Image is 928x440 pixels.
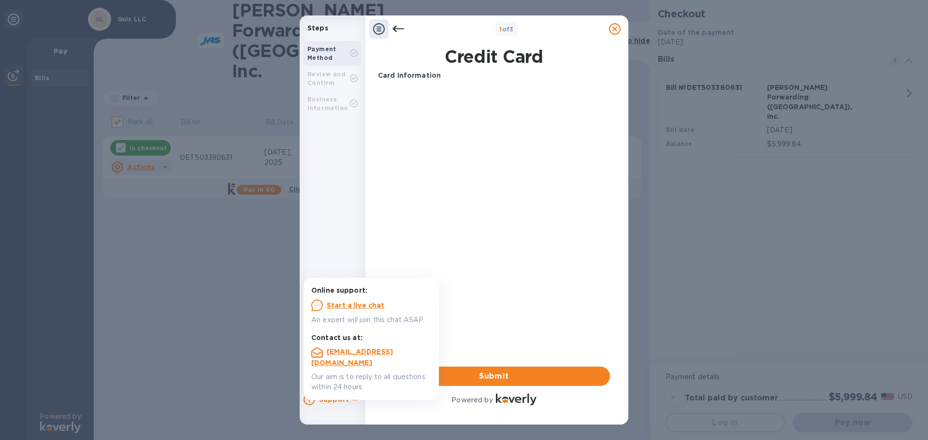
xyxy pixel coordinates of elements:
img: Logo [496,394,536,405]
span: 1 [499,26,502,33]
b: Review and Confirm [307,71,346,86]
u: Start a live chat [327,301,385,309]
p: An expert will join this chat ASAP. [311,315,431,325]
h1: Credit Card [374,46,614,67]
b: Contact us at: [311,334,362,341]
p: Our aim is to reply to all questions within 24 hours. [311,372,431,392]
span: Submit [386,370,602,382]
b: Support [319,396,349,403]
p: Powered by [451,395,493,405]
iframe: Your browser does not support iframes [378,88,610,161]
b: Payment Method [307,45,336,61]
b: Online support: [311,286,367,294]
b: Business Information [307,96,348,112]
a: [EMAIL_ADDRESS][DOMAIN_NAME] [311,348,393,367]
button: Submit [378,367,610,386]
b: of 3 [499,26,514,33]
b: Steps [307,24,328,32]
b: Card Information [378,71,441,79]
